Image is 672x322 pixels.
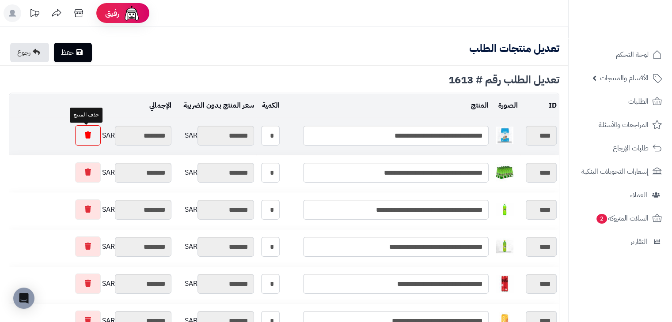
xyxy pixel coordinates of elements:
img: 1747639093-78504a14-56dc-4b4f-96bf-3cacea7c-40x40.jpg [496,275,513,292]
a: المراجعات والأسئلة [574,114,667,135]
span: الطلبات [628,95,649,108]
a: طلبات الإرجاع [574,138,667,159]
span: لوحة التحكم [616,49,649,61]
td: الصورة [491,94,520,118]
div: SAR [11,236,171,257]
div: تعديل الطلب رقم # 1613 [9,75,559,85]
div: SAR [11,162,171,183]
a: تحديثات المنصة [23,4,46,24]
img: 1747566256-XP8G23evkchGmxKUr8YaGb2gsq2hZno4-40x40.jpg [496,238,513,255]
span: التقارير [630,236,647,248]
a: الطلبات [574,91,667,112]
div: SAR [176,163,254,183]
div: SAR [176,237,254,257]
td: سعر المنتج بدون الضريبة [174,94,256,118]
img: 1747422643-H9NtV8ZjzdFc2NGcwko8EIkc2J63vLRu-40x40.jpg [496,127,513,144]
span: الأقسام والمنتجات [600,72,649,84]
div: SAR [11,273,171,294]
div: SAR [176,126,254,146]
div: Open Intercom Messenger [13,288,34,309]
a: حفظ [54,43,92,62]
span: طلبات الإرجاع [613,142,649,154]
div: SAR [176,274,254,294]
td: الكمية [256,94,281,118]
span: العملاء [630,189,647,201]
img: ai-face.png [123,4,140,22]
td: ID [520,94,559,118]
a: العملاء [574,184,667,206]
img: 1747541821-41b3e9c9-b122-4b85-a7a7-6bf0eb40-40x40.jpg [496,164,513,181]
a: السلات المتروكة2 [574,208,667,229]
a: التقارير [574,231,667,252]
span: رفيق [105,8,119,19]
b: تعديل منتجات الطلب [469,41,559,56]
div: SAR [11,199,171,220]
div: SAR [11,125,171,146]
a: لوحة التحكم [574,44,667,65]
td: المنتج [282,94,491,118]
span: إشعارات التحويلات البنكية [581,165,649,178]
span: السلات المتروكة [596,212,649,225]
div: SAR [176,200,254,220]
a: رجوع [10,43,49,62]
td: الإجمالي [9,94,174,118]
span: 2 [596,214,607,224]
span: المراجعات والأسئلة [599,119,649,131]
img: 1747544486-c60db756-6ee7-44b0-a7d4-ec449800-40x40.jpg [496,201,513,218]
div: حذف المنتج [70,108,103,122]
a: إشعارات التحويلات البنكية [574,161,667,182]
